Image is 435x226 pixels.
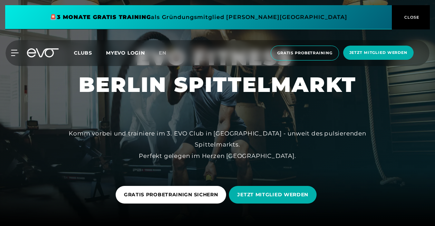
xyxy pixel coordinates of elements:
a: MYEVO LOGIN [106,50,145,56]
a: GRATIS PROBETRAINIGN SICHERN [116,181,229,209]
span: Gratis Probetraining [277,50,332,56]
span: Clubs [74,50,92,56]
span: en [159,50,166,56]
a: JETZT MITGLIED WERDEN [229,181,319,209]
a: en [159,49,175,57]
a: Clubs [74,49,106,56]
span: Jetzt Mitglied werden [349,50,407,56]
a: Gratis Probetraining [269,46,341,60]
span: JETZT MITGLIED WERDEN [237,191,308,198]
button: CLOSE [392,5,430,29]
a: Jetzt Mitglied werden [341,46,416,60]
span: CLOSE [403,14,419,20]
span: GRATIS PROBETRAINIGN SICHERN [124,191,218,198]
div: Komm vorbei und trainiere im 3. EVO Club in [GEOGRAPHIC_DATA] - unweit des pulsierenden Spittelma... [62,128,373,161]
